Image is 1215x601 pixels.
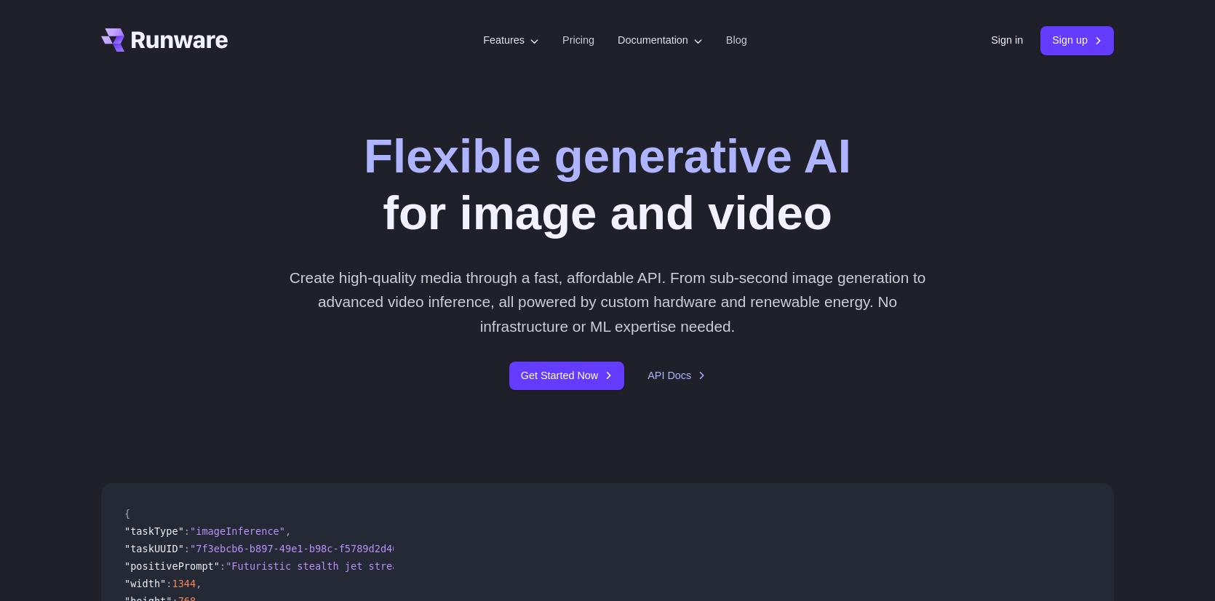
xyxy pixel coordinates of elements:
p: Create high-quality media through a fast, affordable API. From sub-second image generation to adv... [284,266,932,338]
span: , [285,525,291,537]
a: Pricing [562,32,594,49]
label: Documentation [618,32,703,49]
span: "taskType" [124,525,184,537]
a: Get Started Now [509,362,624,390]
span: , [196,578,202,589]
a: API Docs [648,367,706,384]
a: Blog [726,32,747,49]
label: Features [483,32,539,49]
strong: Flexible generative AI [364,130,851,183]
a: Go to / [101,28,228,52]
span: { [124,508,130,520]
span: "7f3ebcb6-b897-49e1-b98c-f5789d2d40d7" [190,543,416,554]
span: "imageInference" [190,525,285,537]
span: 1344 [172,578,196,589]
h1: for image and video [364,128,851,242]
a: Sign up [1040,26,1114,55]
span: : [220,560,226,572]
span: "width" [124,578,166,589]
span: "Futuristic stealth jet streaking through a neon-lit cityscape with glowing purple exhaust" [226,560,768,572]
span: : [184,525,190,537]
a: Sign in [991,32,1023,49]
span: "positivePrompt" [124,560,220,572]
span: "taskUUID" [124,543,184,554]
span: : [184,543,190,554]
span: : [166,578,172,589]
